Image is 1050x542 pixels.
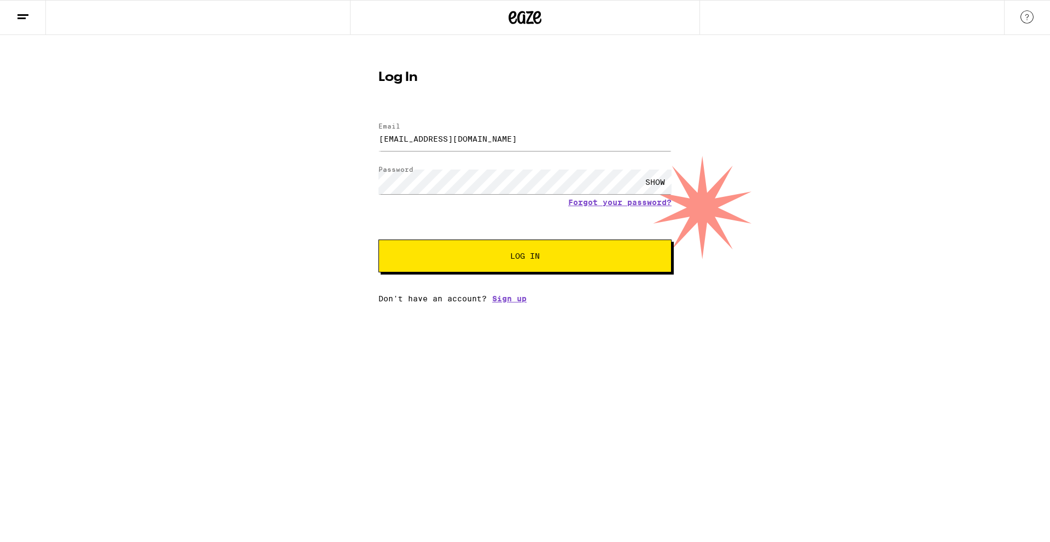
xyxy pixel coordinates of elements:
div: SHOW [639,170,672,194]
div: Don't have an account? [378,294,672,303]
a: Forgot your password? [568,198,672,207]
span: Log In [510,252,540,260]
label: Email [378,123,400,130]
h1: Log In [378,71,672,84]
label: Password [378,166,413,173]
span: Hi. Need any help? [7,8,79,16]
button: Log In [378,240,672,272]
a: Sign up [492,294,527,303]
input: Email [378,126,672,151]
